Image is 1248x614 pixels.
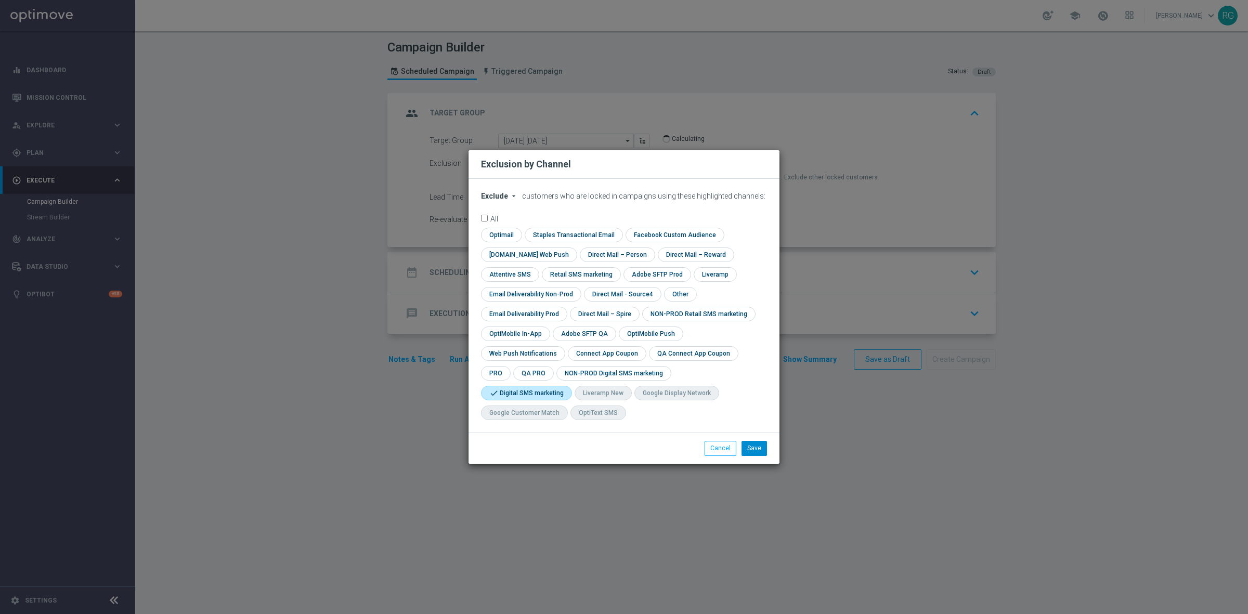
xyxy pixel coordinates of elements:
i: arrow_drop_down [510,192,518,200]
div: Google Display Network [643,389,711,398]
div: OptiText SMS [579,409,618,417]
button: Cancel [705,441,736,455]
div: Google Customer Match [489,409,560,417]
h2: Exclusion by Channel [481,158,571,171]
label: All [490,215,498,221]
div: customers who are locked in campaigns using these highlighted channels: [481,192,767,201]
button: Exclude arrow_drop_down [481,192,521,201]
span: Exclude [481,192,508,200]
div: Liveramp New [583,389,623,398]
button: Save [742,441,767,455]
